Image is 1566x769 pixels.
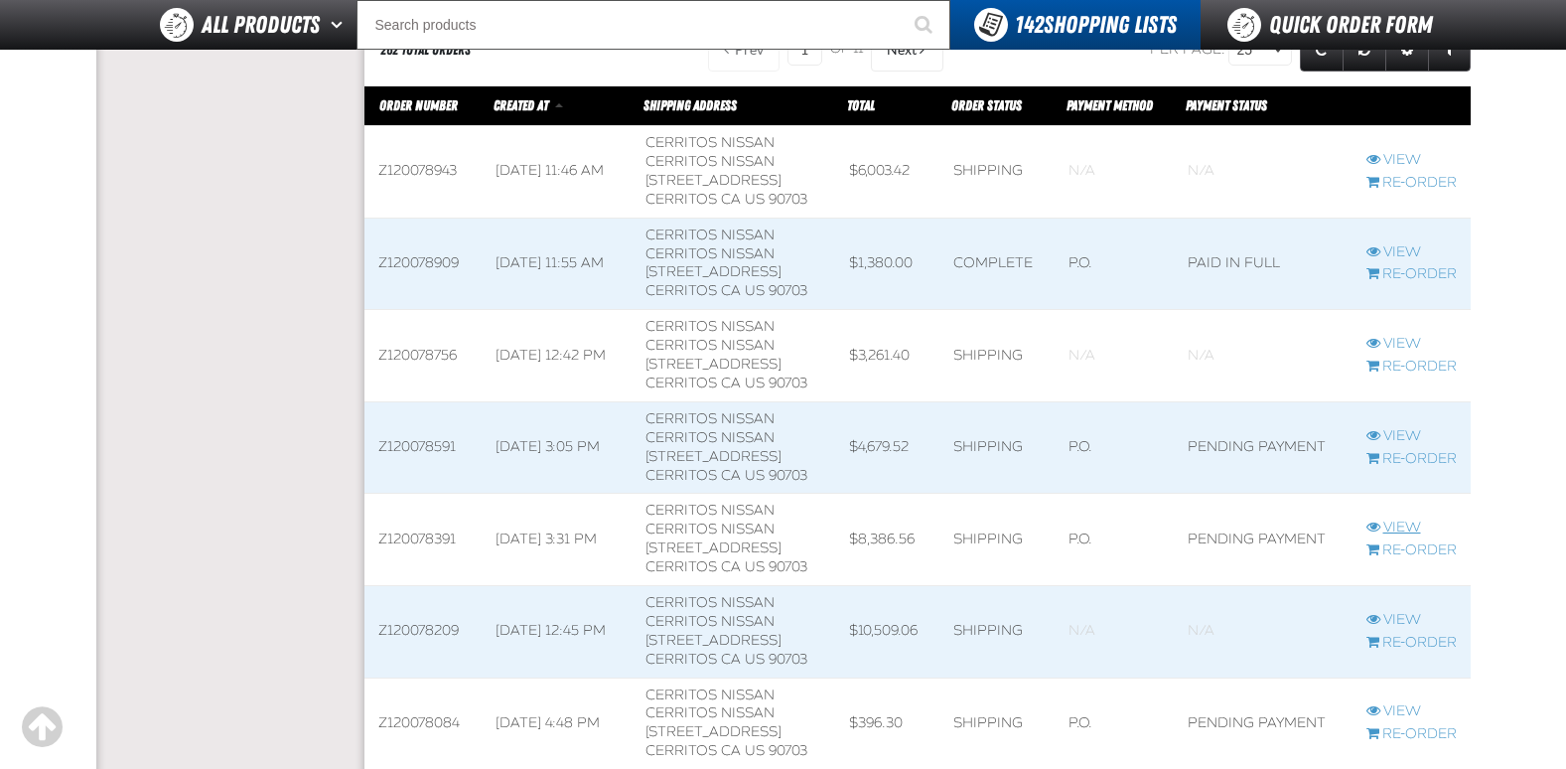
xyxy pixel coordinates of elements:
button: Next Page [871,28,943,72]
td: Complete [939,218,1055,310]
a: View Z120078943 order [1366,151,1457,170]
div: 262 Total Orders [380,41,471,60]
span: Next Page [887,42,917,58]
span: CA [721,742,741,759]
span: 25 [1237,40,1269,61]
td: Z120078756 [364,310,482,402]
td: [DATE] 11:55 AM [482,218,632,310]
a: View Z120078756 order [1366,335,1457,354]
span: Shopping Lists [1015,11,1177,39]
span: Cerritos Nissan [645,704,775,721]
span: Created At [494,97,548,113]
td: P.O. [1055,494,1174,586]
span: Payment Status [1186,97,1267,113]
span: [STREET_ADDRESS] [645,723,782,740]
a: Re-Order Z120078209 order [1366,634,1457,653]
a: Expand or Collapse Grid Filters [1428,28,1471,72]
span: CERRITOS [645,467,717,484]
td: Z120078391 [364,494,482,586]
span: Total [847,97,875,113]
a: Re-Order Z120078909 order [1366,265,1457,284]
b: Cerritos Nissan [645,410,775,427]
span: CA [721,651,741,668]
td: P.O. [1055,401,1174,494]
td: Blank [1174,310,1352,402]
td: Shipping [939,494,1055,586]
span: CERRITOS [645,651,717,668]
span: [STREET_ADDRESS] [645,172,782,189]
td: Blank [1055,585,1174,678]
td: P.O. [1055,218,1174,310]
span: [STREET_ADDRESS] [645,448,782,465]
span: All Products [202,7,320,43]
a: View Z120078084 order [1366,702,1457,721]
span: Cerritos Nissan [645,429,775,446]
span: Cerritos Nissan [645,337,775,354]
td: Blank [1174,585,1352,678]
b: Cerritos Nissan [645,134,775,151]
bdo: 90703 [769,558,807,575]
span: Per page: [1150,41,1225,58]
td: Z120078943 [364,126,482,219]
td: Blank [1055,310,1174,402]
span: CA [721,375,741,391]
bdo: 90703 [769,742,807,759]
th: Row actions [1352,86,1471,126]
span: CA [721,282,741,299]
a: Refresh grid action [1300,28,1344,72]
bdo: 90703 [769,467,807,484]
b: Cerritos Nissan [645,502,775,519]
td: $4,679.52 [835,401,938,494]
td: Z120078909 [364,218,482,310]
td: Z120078209 [364,585,482,678]
span: of 11 [830,41,863,59]
td: Z120078591 [364,401,482,494]
td: Shipping [939,126,1055,219]
b: Cerritos Nissan [645,687,775,703]
span: US [745,191,765,208]
td: [DATE] 3:05 PM [482,401,632,494]
a: Re-Order Z120078943 order [1366,174,1457,193]
span: CERRITOS [645,742,717,759]
span: [STREET_ADDRESS] [645,539,782,556]
bdo: 90703 [769,282,807,299]
a: Re-Order Z120078084 order [1366,725,1457,744]
td: $3,261.40 [835,310,938,402]
a: View Z120078209 order [1366,611,1457,630]
a: View Z120078591 order [1366,427,1457,446]
bdo: 90703 [769,375,807,391]
span: Order Status [951,97,1022,113]
a: Order Number [379,97,458,113]
td: Pending payment [1174,401,1352,494]
span: US [745,651,765,668]
span: Cerritos Nissan [645,153,775,170]
span: CERRITOS [645,558,717,575]
a: Re-Order Z120078756 order [1366,358,1457,377]
td: [DATE] 11:46 AM [482,126,632,219]
b: Cerritos Nissan [645,594,775,611]
span: [STREET_ADDRESS] [645,263,782,280]
td: [DATE] 3:31 PM [482,494,632,586]
td: Pending payment [1174,494,1352,586]
td: Paid in full [1174,218,1352,310]
div: Scroll to the top [20,705,64,749]
span: CERRITOS [645,191,717,208]
span: Cerritos Nissan [645,245,775,262]
a: Re-Order Z120078591 order [1366,450,1457,469]
span: Cerritos Nissan [645,521,775,538]
a: Created At [494,97,551,113]
b: Cerritos Nissan [645,227,775,243]
span: CERRITOS [645,375,717,391]
td: Blank [1055,126,1174,219]
span: [STREET_ADDRESS] [645,632,782,649]
strong: 142 [1015,11,1044,39]
a: Re-Order Z120078391 order [1366,541,1457,560]
input: Current page number [787,34,822,66]
bdo: 90703 [769,191,807,208]
span: CERRITOS [645,282,717,299]
span: CA [721,467,741,484]
td: $8,386.56 [835,494,938,586]
a: View Z120078391 order [1366,519,1457,538]
td: $1,380.00 [835,218,938,310]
